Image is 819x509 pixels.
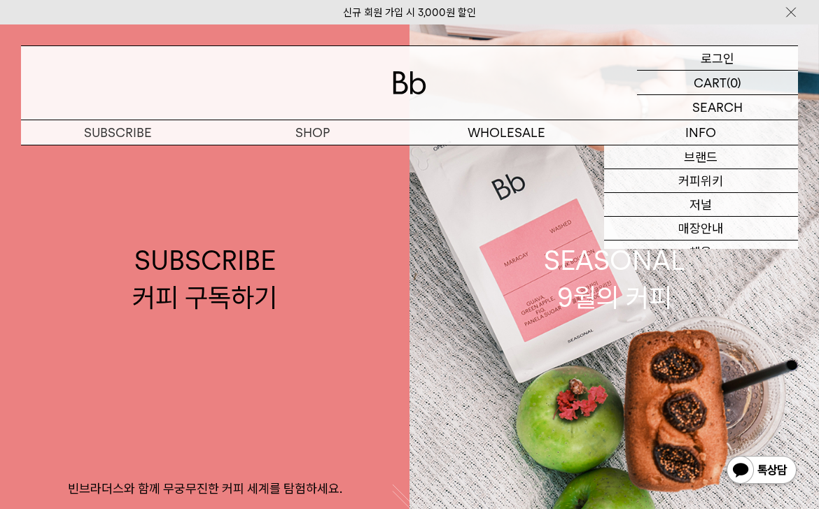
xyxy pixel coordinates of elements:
[409,120,604,145] p: WHOLESALE
[604,145,799,169] a: 브랜드
[604,120,799,145] p: INFO
[132,242,277,316] div: SUBSCRIBE 커피 구독하기
[21,120,216,145] a: SUBSCRIBE
[604,241,799,264] a: 채용
[604,169,799,193] a: 커피위키
[637,46,798,71] a: 로그인
[393,71,426,94] img: 로고
[692,95,743,120] p: SEARCH
[637,71,798,95] a: CART (0)
[604,193,799,217] a: 저널
[544,242,685,316] div: SEASONAL 9월의 커피
[701,46,734,70] p: 로그인
[604,217,799,241] a: 매장안내
[343,6,476,19] a: 신규 회원 가입 시 3,000원 할인
[694,71,727,94] p: CART
[216,120,410,145] a: SHOP
[727,71,741,94] p: (0)
[725,454,798,488] img: 카카오톡 채널 1:1 채팅 버튼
